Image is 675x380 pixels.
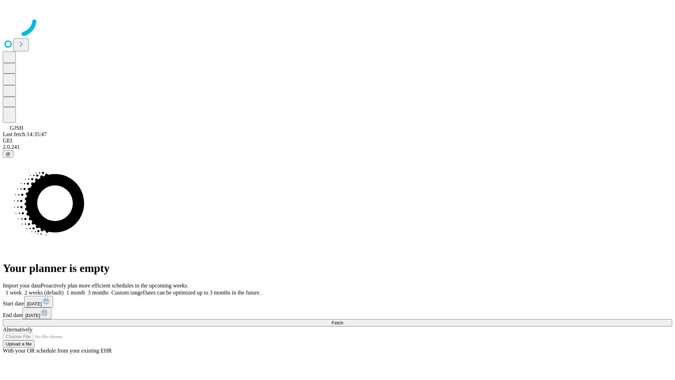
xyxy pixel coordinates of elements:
[3,296,672,308] div: Start date
[24,296,53,308] button: [DATE]
[111,290,143,296] span: Custom range
[25,290,64,296] span: 2 weeks (default)
[3,262,672,275] h1: Your planner is empty
[88,290,109,296] span: 3 months
[25,313,40,318] span: [DATE]
[22,308,51,319] button: [DATE]
[3,144,672,150] div: 2.0.241
[6,151,11,157] span: @
[3,348,112,354] span: With your OR schedule from your existing EHR
[27,301,42,306] span: [DATE]
[3,340,34,348] button: Upload a file
[10,125,23,131] span: GJSH
[3,138,672,144] div: GEI
[3,131,47,137] span: Last fetch: 14:35:47
[3,327,32,332] span: Alternatively
[3,308,672,319] div: End date
[6,290,22,296] span: 1 week
[3,283,41,289] span: Import your data
[3,150,13,158] button: @
[66,290,85,296] span: 1 month
[332,320,343,325] span: Fetch
[41,283,188,289] span: Proactively plan more efficient schedules in the upcoming weeks.
[3,319,672,327] button: Fetch
[143,290,261,296] span: Dates can be optimized up to 3 months in the future.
